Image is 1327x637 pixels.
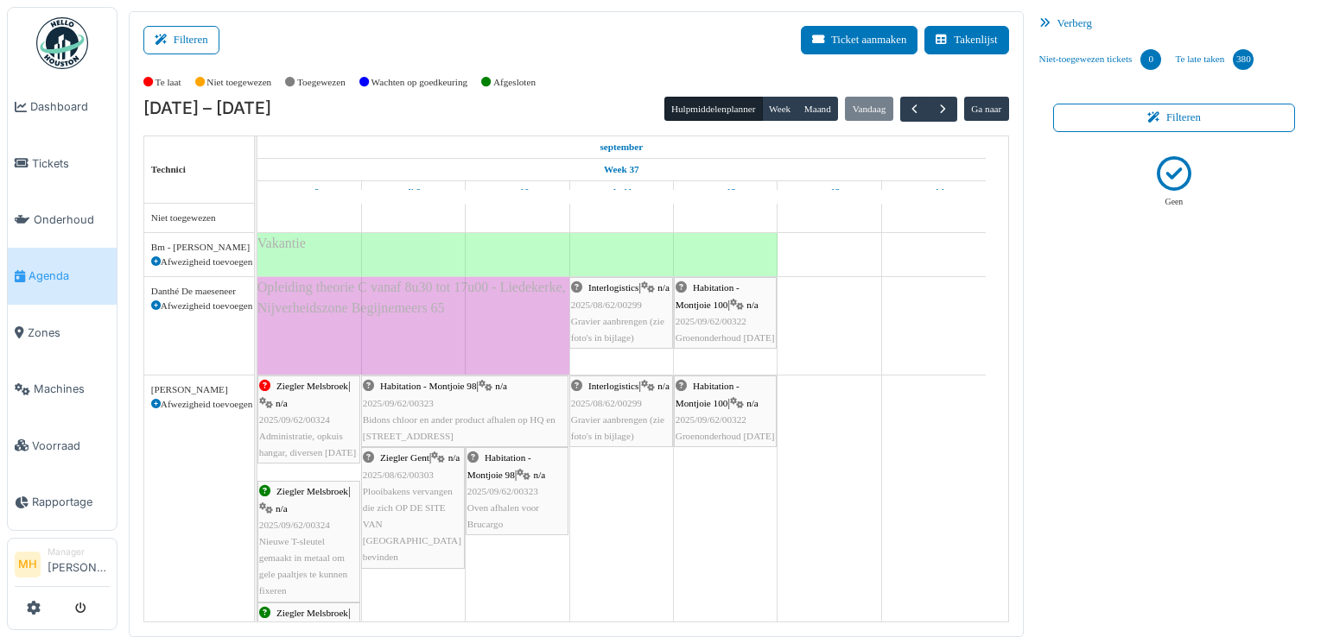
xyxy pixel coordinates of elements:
span: Tickets [32,155,110,172]
a: Takenlijst [924,26,1008,54]
button: Hulpmiddelenplanner [664,97,763,121]
div: Verberg [1032,11,1317,36]
a: 8 september 2025 [295,181,323,203]
div: | [676,280,775,346]
div: Danthé De maeseneer [151,284,247,299]
span: 2025/09/62/00324 [259,520,330,530]
a: 11 september 2025 [606,181,637,203]
a: Dashboard [8,79,117,135]
span: Interlogistics [588,381,638,391]
span: n/a [746,300,759,310]
div: | [259,483,359,599]
span: Habitation - Montjoie 98 [467,452,531,479]
a: 14 september 2025 [919,181,949,203]
span: Plooibakens vervangen die zich OP DE SITE VAN [GEOGRAPHIC_DATA] bevinden [363,486,461,563]
span: Nieuwe T-sleutel gemaakt in metaal om gele paaltjes te kunnen fixeren [259,536,347,596]
p: Geen [1165,196,1184,209]
div: Afwezigheid toevoegen [151,299,247,313]
span: 2025/08/62/00303 [363,470,434,480]
div: | [467,450,567,533]
a: 12 september 2025 [711,181,740,203]
label: Afgesloten [493,75,536,90]
span: n/a [276,398,288,408]
a: Week 37 [600,159,644,180]
div: | [571,280,671,346]
label: Wachten op goedkeuring [371,75,468,90]
div: Afwezigheid toevoegen [151,397,247,412]
label: Toegewezen [297,75,346,90]
a: 10 september 2025 [501,181,534,203]
span: 2025/09/62/00323 [467,486,538,496]
div: | [363,378,567,445]
div: Bm - [PERSON_NAME] [151,240,247,255]
span: Ziegler Melsbroek [276,486,348,496]
a: MH Manager[PERSON_NAME] [15,546,110,587]
a: 8 september 2025 [595,136,647,158]
span: Ziegler Gent [380,452,429,463]
span: Opleiding theorie C vanaf 8u30 tot 17u00 - Liedekerke, Nijverheidszone Begijnemeers 65 [257,280,566,315]
div: | [676,378,775,445]
span: 2025/09/62/00324 [259,414,330,425]
span: 2025/08/62/00299 [571,300,642,310]
span: Agenda [29,268,110,284]
span: n/a [746,398,759,408]
span: Zones [28,325,110,341]
span: Habitation - Montjoie 100 [676,381,740,407]
div: Niet toegewezen [151,211,247,225]
button: Vorige [900,97,929,122]
button: Volgende [928,97,956,122]
span: 2025/08/62/00299 [571,398,642,408]
a: Agenda [8,248,117,304]
a: 13 september 2025 [815,181,845,203]
span: Habitation - Montjoie 98 [380,381,477,391]
a: Zones [8,305,117,361]
span: Habitation - Montjoie 100 [676,282,740,309]
span: Administratie, opkuis hangar, diversen [DATE] [259,431,356,457]
span: Vakantie [257,236,306,250]
a: Voorraad [8,417,117,473]
span: Interlogistics [588,282,638,293]
div: 0 [1140,49,1161,70]
div: Afwezigheid toevoegen [151,255,247,269]
span: Groenonderhoud [DATE] [676,431,775,441]
button: Ga naar [964,97,1009,121]
div: | [259,378,359,461]
span: Oven afhalen voor Brucargo [467,502,539,529]
a: Niet-toegewezen tickets [1032,36,1169,83]
a: Onderhoud [8,192,117,248]
span: Rapportage [32,494,110,510]
button: Ticket aanmaken [801,26,917,54]
div: Manager [48,546,110,558]
button: Vandaag [845,97,892,121]
span: n/a [448,452,460,463]
span: n/a [657,282,670,293]
span: n/a [534,470,546,480]
span: 2025/09/62/00322 [676,414,746,425]
span: n/a [276,503,288,514]
div: | [571,378,671,445]
a: Te late taken [1168,36,1260,83]
span: n/a [495,381,507,391]
span: Ziegler Melsbroek [276,608,348,618]
button: Maand [797,97,838,121]
label: Te laat [156,75,181,90]
span: Technici [151,164,186,174]
li: [PERSON_NAME] [48,546,110,583]
span: Onderhoud [34,211,110,228]
span: Voorraad [32,438,110,454]
li: MH [15,552,41,577]
button: Filteren [143,26,219,54]
span: Bidons chloor en ander product afhalen op HQ en [STREET_ADDRESS] [363,414,556,441]
img: Badge_color-CXgf-gQk.svg [36,17,88,69]
span: Ziegler Melsbroek [276,381,348,391]
a: Machines [8,361,117,417]
a: Tickets [8,135,117,191]
a: 9 september 2025 [402,181,426,203]
span: Dashboard [30,98,110,115]
span: Groenonderhoud [DATE] [676,332,775,343]
a: Rapportage [8,474,117,530]
div: 380 [1233,49,1254,70]
span: Gravier aanbrengen (zie foto's in bijlage) [571,316,664,343]
span: 2025/09/62/00322 [676,316,746,326]
span: n/a [657,381,670,391]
